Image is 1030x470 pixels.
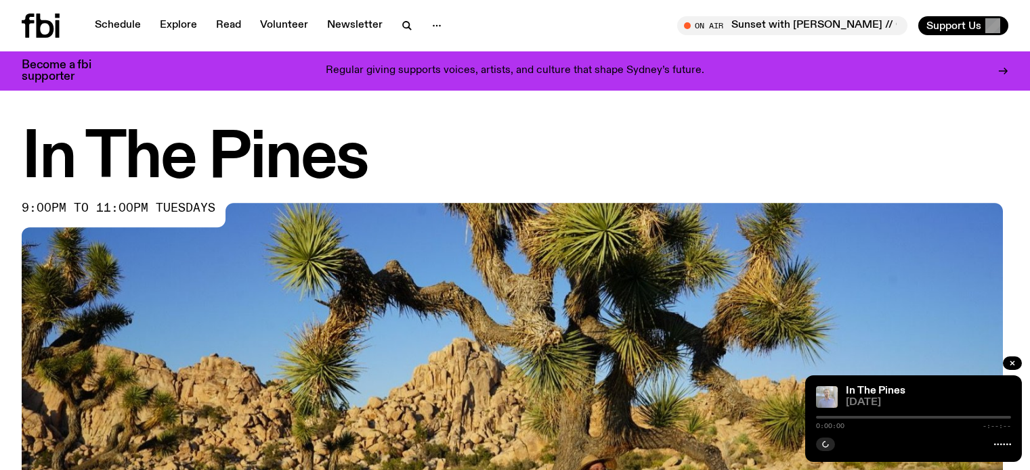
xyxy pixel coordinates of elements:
a: Volunteer [252,16,316,35]
button: On AirSunset with [PERSON_NAME] // Guest Mix: [PERSON_NAME] [677,16,907,35]
a: Newsletter [319,16,391,35]
h1: In The Pines [22,128,1008,189]
span: -:--:-- [983,423,1011,429]
a: Read [208,16,249,35]
p: Regular giving supports voices, artists, and culture that shape Sydney’s future. [326,65,704,77]
button: Support Us [918,16,1008,35]
h3: Become a fbi supporter [22,60,108,83]
a: Schedule [87,16,149,35]
a: Explore [152,16,205,35]
span: 9:00pm to 11:00pm tuesdays [22,203,215,214]
span: 0:00:00 [816,423,844,429]
a: In The Pines [846,385,905,396]
span: [DATE] [846,398,1011,408]
span: Support Us [926,20,981,32]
